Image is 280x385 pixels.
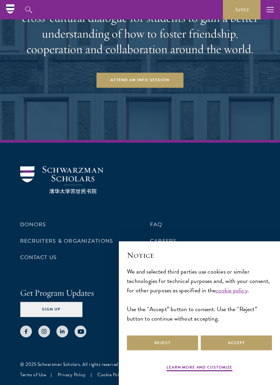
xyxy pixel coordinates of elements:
[58,371,86,378] a: Privacy Policy
[20,361,260,368] div: © 2025 Schwarzman Scholars. All rights reserved.
[20,166,103,194] img: Schwarzman Scholars
[96,73,183,88] a: Attend an Info Session
[20,302,82,317] button: Sign Up
[97,371,125,378] a: Cookie Policy
[20,287,260,299] h4: Get Program Updates
[167,364,232,372] button: Learn more and customize
[150,237,177,245] a: Careers
[201,335,272,350] button: Accept
[216,286,247,295] a: cookie policy
[20,371,46,378] a: Terms of Use
[20,221,46,229] a: Donors
[127,335,198,350] button: Reject
[127,249,272,261] h2: Notice
[127,267,272,323] div: We and selected third parties use cookies or similar technologies for technical purposes and, wit...
[20,253,57,261] a: Contact Us
[20,237,113,245] a: Recruiters & Organizations
[150,221,162,229] a: FAQ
